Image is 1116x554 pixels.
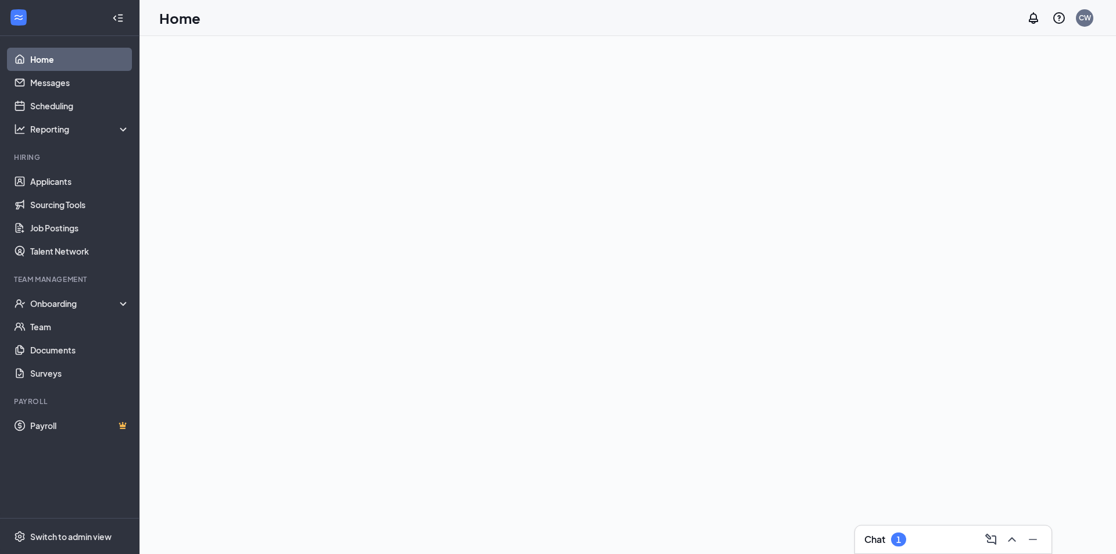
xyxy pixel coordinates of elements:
[30,315,130,338] a: Team
[864,533,885,546] h3: Chat
[30,71,130,94] a: Messages
[30,48,130,71] a: Home
[30,193,130,216] a: Sourcing Tools
[30,170,130,193] a: Applicants
[30,240,130,263] a: Talent Network
[1079,13,1091,23] div: CW
[982,530,1000,549] button: ComposeMessage
[896,535,901,545] div: 1
[984,532,998,546] svg: ComposeMessage
[14,298,26,309] svg: UserCheck
[30,531,112,542] div: Switch to admin view
[30,414,130,437] a: PayrollCrown
[30,123,130,135] div: Reporting
[159,8,201,28] h1: Home
[1005,532,1019,546] svg: ChevronUp
[112,12,124,24] svg: Collapse
[1003,530,1021,549] button: ChevronUp
[1024,530,1042,549] button: Minimize
[1026,532,1040,546] svg: Minimize
[14,531,26,542] svg: Settings
[14,396,127,406] div: Payroll
[30,298,120,309] div: Onboarding
[13,12,24,23] svg: WorkstreamLogo
[1026,11,1040,25] svg: Notifications
[14,274,127,284] div: Team Management
[14,123,26,135] svg: Analysis
[30,338,130,362] a: Documents
[1052,11,1066,25] svg: QuestionInfo
[30,94,130,117] a: Scheduling
[30,216,130,240] a: Job Postings
[30,362,130,385] a: Surveys
[14,152,127,162] div: Hiring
